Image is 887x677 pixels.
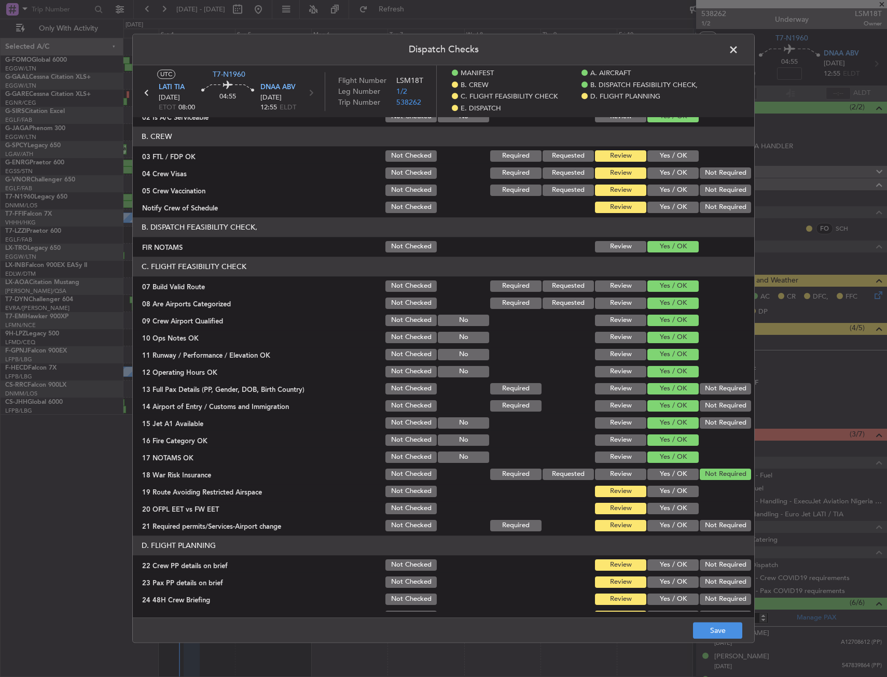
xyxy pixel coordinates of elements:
button: Yes / OK [647,280,699,292]
button: Yes / OK [647,611,699,622]
button: Not Required [700,185,751,196]
button: Not Required [700,400,751,412]
button: Yes / OK [647,366,699,377]
button: Yes / OK [647,202,699,213]
button: Yes / OK [647,400,699,412]
button: Yes / OK [647,150,699,162]
button: Yes / OK [647,383,699,394]
button: Yes / OK [647,452,699,463]
button: Not Required [700,469,751,480]
button: Not Required [700,383,751,394]
button: Save [693,623,742,639]
button: Yes / OK [647,332,699,343]
button: Yes / OK [647,241,699,252]
button: Not Required [700,202,751,213]
button: Not Required [700,559,751,571]
button: Not Required [700,417,751,429]
button: Yes / OK [647,559,699,571]
button: Not Required [700,520,751,531]
button: Yes / OK [647,349,699,360]
button: Yes / OK [647,503,699,514]
button: Yes / OK [647,469,699,480]
header: Dispatch Checks [133,34,754,65]
button: Yes / OK [647,298,699,309]
button: Yes / OK [647,167,699,179]
button: Yes / OK [647,417,699,429]
button: Yes / OK [647,486,699,497]
button: Yes / OK [647,111,699,122]
button: Not Required [700,594,751,605]
button: Yes / OK [647,315,699,326]
button: Yes / OK [647,520,699,531]
button: Yes / OK [647,434,699,446]
button: Not Required [700,576,751,588]
button: Yes / OK [647,594,699,605]
button: Yes / OK [647,576,699,588]
button: Yes / OK [647,185,699,196]
button: Not Required [700,611,751,622]
span: B. DISPATCH FEASIBILITY CHECK, [590,80,698,91]
button: Not Required [700,167,751,179]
